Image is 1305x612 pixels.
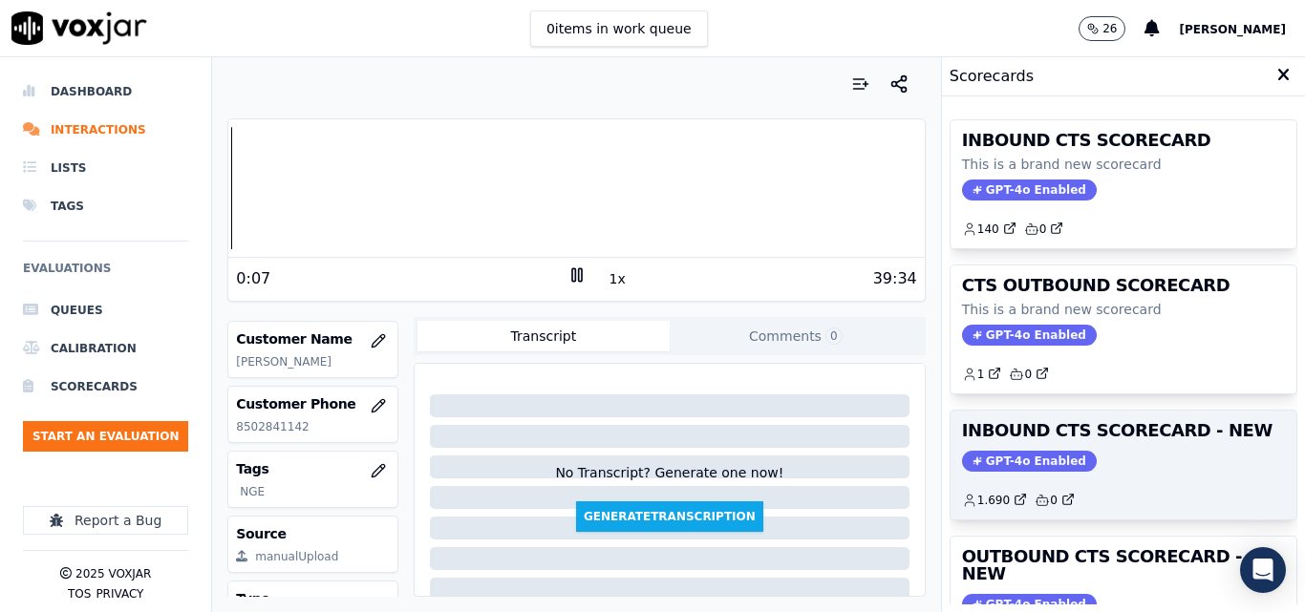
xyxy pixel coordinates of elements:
[962,325,1097,346] span: GPT-4o Enabled
[962,493,1035,508] button: 1.690
[68,586,91,601] button: TOS
[23,149,188,187] a: Lists
[236,459,390,478] h3: Tags
[1079,16,1145,41] button: 26
[236,354,390,369] p: [PERSON_NAME]
[23,187,188,225] a: Tags
[1179,17,1305,40] button: [PERSON_NAME]
[11,11,147,45] img: voxjar logo
[670,321,922,351] button: Comments
[962,277,1285,294] h3: CTS OUTBOUND SCORECARD
[962,422,1285,439] h3: INBOUND CTS SCORECARD - NEW
[962,451,1097,472] span: GPT-4o Enabled
[1009,367,1049,382] a: 0
[962,493,1027,508] a: 1.690
[236,589,390,608] h3: Type
[962,132,1285,149] h3: INBOUND CTS SCORECARD
[555,463,783,501] div: No Transcript? Generate one now!
[255,549,338,564] div: manualUpload
[236,329,390,348] h3: Customer Name
[236,267,270,290] div: 0:07
[962,155,1285,174] p: This is a brand new scorecard
[962,300,1285,319] p: This is a brand new scorecard
[1240,547,1286,593] div: Open Intercom Messenger
[1024,222,1064,237] a: 0
[962,367,1010,382] button: 1
[236,524,390,543] h3: Source
[75,566,151,581] p: 2025 Voxjar
[825,327,843,345] span: 0
[96,586,143,601] button: Privacy
[962,222,1016,237] a: 140
[23,506,188,535] button: Report a Bug
[23,291,188,329] a: Queues
[1079,16,1125,41] button: 26
[873,267,917,290] div: 39:34
[23,368,188,406] a: Scorecards
[962,367,1002,382] a: 1
[23,73,188,111] a: Dashboard
[236,394,390,413] h3: Customer Phone
[530,11,708,47] button: 0items in work queue
[417,321,670,351] button: Transcript
[962,179,1097,200] span: GPT-4o Enabled
[23,329,188,368] a: Calibration
[236,419,390,434] p: 8502841142
[23,111,188,149] a: Interactions
[1102,21,1117,36] p: 26
[1035,493,1075,508] a: 0
[576,501,763,532] button: GenerateTranscription
[23,421,188,452] button: Start an Evaluation
[23,257,188,291] h6: Evaluations
[1179,23,1286,36] span: [PERSON_NAME]
[962,548,1285,582] h3: OUTBOUND CTS SCORECARD - NEW
[240,484,390,499] p: NGE
[606,265,630,292] button: 1x
[962,222,1024,237] button: 140
[942,57,1305,96] div: Scorecards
